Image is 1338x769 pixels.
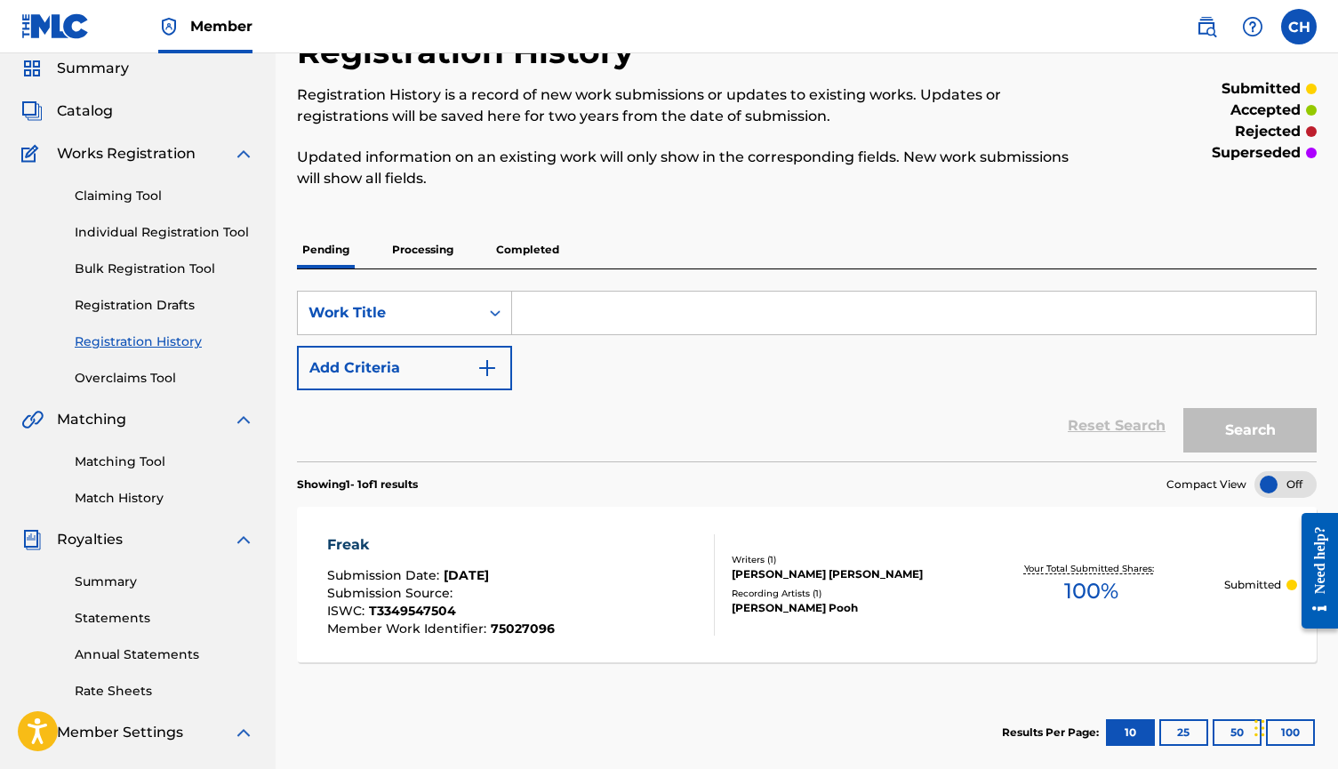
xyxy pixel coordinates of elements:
[387,231,459,268] p: Processing
[477,357,498,379] img: 9d2ae6d4665cec9f34b9.svg
[327,585,457,601] span: Submission Source :
[297,84,1082,127] p: Registration History is a record of new work submissions or updates to existing works. Updates or...
[1288,498,1338,645] iframe: Resource Center
[75,682,254,701] a: Rate Sheets
[1254,701,1265,755] div: Drag
[21,529,43,550] img: Royalties
[297,291,1317,461] form: Search Form
[21,58,129,79] a: SummarySummary
[308,302,469,324] div: Work Title
[1222,78,1301,100] p: submitted
[297,231,355,268] p: Pending
[297,507,1317,662] a: FreakSubmission Date:[DATE]Submission Source:ISWC:T3349547504Member Work Identifier:75027096Write...
[444,567,489,583] span: [DATE]
[75,609,254,628] a: Statements
[297,477,418,493] p: Showing 1 - 1 of 1 results
[1212,142,1301,164] p: superseded
[158,16,180,37] img: Top Rightsholder
[1064,575,1118,607] span: 100 %
[21,58,43,79] img: Summary
[1106,719,1155,746] button: 10
[233,409,254,430] img: expand
[21,409,44,430] img: Matching
[233,529,254,550] img: expand
[491,621,555,637] span: 75027096
[75,489,254,508] a: Match History
[75,645,254,664] a: Annual Statements
[57,58,129,79] span: Summary
[21,143,44,164] img: Works Registration
[1196,16,1217,37] img: search
[21,13,90,39] img: MLC Logo
[327,567,444,583] span: Submission Date :
[1281,9,1317,44] div: User Menu
[75,573,254,591] a: Summary
[369,603,456,619] span: T3349547504
[1242,16,1263,37] img: help
[75,332,254,351] a: Registration History
[75,369,254,388] a: Overclaims Tool
[75,223,254,242] a: Individual Registration Tool
[75,453,254,471] a: Matching Tool
[57,722,183,743] span: Member Settings
[732,587,957,600] div: Recording Artists ( 1 )
[327,603,369,619] span: ISWC :
[732,600,957,616] div: [PERSON_NAME] Pooh
[57,409,126,430] span: Matching
[57,100,113,122] span: Catalog
[732,566,957,582] div: [PERSON_NAME] [PERSON_NAME]
[57,529,123,550] span: Royalties
[1002,725,1103,741] p: Results Per Page:
[732,553,957,566] div: Writers ( 1 )
[75,296,254,315] a: Registration Drafts
[75,260,254,278] a: Bulk Registration Tool
[327,621,491,637] span: Member Work Identifier :
[233,722,254,743] img: expand
[21,100,43,122] img: Catalog
[297,147,1082,189] p: Updated information on an existing work will only show in the corresponding fields. New work subm...
[1159,719,1208,746] button: 25
[1235,9,1270,44] div: Help
[57,143,196,164] span: Works Registration
[21,100,113,122] a: CatalogCatalog
[1189,9,1224,44] a: Public Search
[1249,684,1338,769] iframe: Chat Widget
[233,143,254,164] img: expand
[327,534,555,556] div: Freak
[75,187,254,205] a: Claiming Tool
[1213,719,1262,746] button: 50
[1235,121,1301,142] p: rejected
[1024,562,1158,575] p: Your Total Submitted Shares:
[491,231,565,268] p: Completed
[1224,577,1281,593] p: Submitted
[1166,477,1246,493] span: Compact View
[190,16,252,36] span: Member
[297,346,512,390] button: Add Criteria
[1230,100,1301,121] p: accepted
